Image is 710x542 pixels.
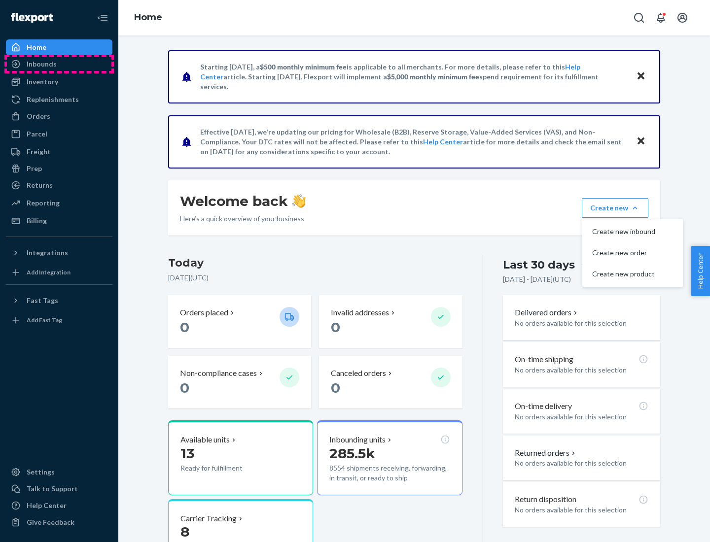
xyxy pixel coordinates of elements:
[180,319,189,336] span: 0
[180,513,237,524] p: Carrier Tracking
[27,501,67,510] div: Help Center
[6,498,112,513] a: Help Center
[6,464,112,480] a: Settings
[27,59,57,69] div: Inbounds
[515,318,648,328] p: No orders available for this selection
[515,401,572,412] p: On-time delivery
[329,434,386,445] p: Inbounding units
[6,312,112,328] a: Add Fast Tag
[168,255,462,271] h3: Today
[503,274,571,284] p: [DATE] - [DATE] ( UTC )
[515,494,576,505] p: Return disposition
[6,108,112,124] a: Orders
[27,129,47,139] div: Parcel
[6,126,112,142] a: Parcel
[331,368,386,379] p: Canceled orders
[180,523,189,540] span: 8
[180,192,306,210] h1: Welcome back
[27,268,71,276] div: Add Integration
[180,307,228,318] p: Orders placed
[387,72,479,81] span: $5,000 monthly minimum fee
[592,228,655,235] span: Create new inbound
[27,248,68,258] div: Integrations
[180,368,257,379] p: Non-compliance cases
[6,161,112,176] a: Prep
[331,319,340,336] span: 0
[673,8,692,28] button: Open account menu
[515,365,648,375] p: No orders available for this selection
[27,216,47,226] div: Billing
[168,420,313,495] button: Available units13Ready for fulfillment
[6,177,112,193] a: Returns
[292,194,306,208] img: hand-wave emoji
[635,135,647,149] button: Close
[180,463,272,473] p: Ready for fulfillment
[6,213,112,229] a: Billing
[592,249,655,256] span: Create new order
[515,458,648,468] p: No orders available for this selection
[11,13,53,23] img: Flexport logo
[329,463,450,483] p: 8554 shipments receiving, forwarding, in transit, or ready to ship
[27,77,58,87] div: Inventory
[319,295,462,348] button: Invalid addresses 0
[515,307,579,318] button: Delivered orders
[27,42,46,52] div: Home
[6,481,112,497] a: Talk to Support
[592,271,655,277] span: Create new product
[180,445,194,462] span: 13
[515,505,648,515] p: No orders available for this selection
[6,514,112,530] button: Give Feedback
[331,307,389,318] p: Invalid addresses
[134,12,162,23] a: Home
[329,445,375,462] span: 285.5k
[691,246,710,296] button: Help Center
[27,164,42,173] div: Prep
[331,379,340,396] span: 0
[6,245,112,261] button: Integrations
[168,273,462,283] p: [DATE] ( UTC )
[27,180,53,190] div: Returns
[319,356,462,408] button: Canceled orders 0
[27,111,50,121] div: Orders
[168,356,311,408] button: Non-compliance cases 0
[6,195,112,211] a: Reporting
[6,74,112,90] a: Inventory
[503,257,575,272] div: Last 30 days
[6,39,112,55] a: Home
[93,8,112,28] button: Close Navigation
[27,316,62,324] div: Add Fast Tag
[584,221,681,242] button: Create new inbound
[582,198,648,218] button: Create newCreate new inboundCreate new orderCreate new product
[6,293,112,308] button: Fast Tags
[6,56,112,72] a: Inbounds
[515,412,648,422] p: No orders available for this selection
[27,517,74,527] div: Give Feedback
[200,62,627,92] p: Starting [DATE], a is applicable to all merchants. For more details, please refer to this article...
[629,8,649,28] button: Open Search Box
[423,137,463,146] a: Help Center
[584,242,681,264] button: Create new order
[27,147,51,157] div: Freight
[6,265,112,280] a: Add Integration
[180,434,230,445] p: Available units
[126,3,170,32] ol: breadcrumbs
[584,264,681,285] button: Create new product
[200,127,627,157] p: Effective [DATE], we're updating our pricing for Wholesale (B2B), Reserve Storage, Value-Added Se...
[515,354,573,365] p: On-time shipping
[168,295,311,348] button: Orders placed 0
[317,420,462,495] button: Inbounding units285.5k8554 shipments receiving, forwarding, in transit, or ready to ship
[515,447,577,459] button: Returned orders
[27,198,60,208] div: Reporting
[260,63,347,71] span: $500 monthly minimum fee
[180,379,189,396] span: 0
[180,214,306,224] p: Here’s a quick overview of your business
[27,484,78,494] div: Talk to Support
[27,95,79,104] div: Replenishments
[6,92,112,107] a: Replenishments
[651,8,671,28] button: Open notifications
[27,467,55,477] div: Settings
[6,144,112,160] a: Freight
